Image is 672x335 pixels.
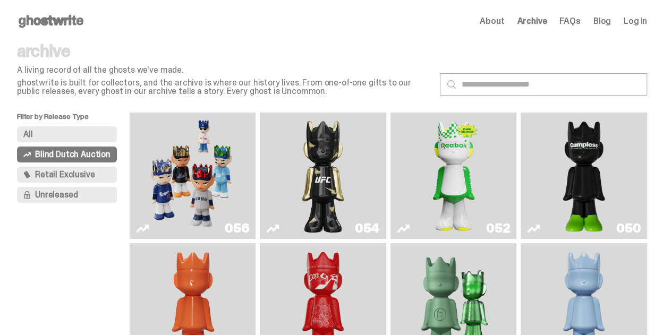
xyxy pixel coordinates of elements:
[23,130,33,139] span: All
[136,117,250,235] a: Game Face (2025)
[17,42,431,59] p: archive
[297,117,348,235] img: Ruby
[146,117,240,235] img: Game Face (2025)
[225,222,249,235] div: 056
[593,17,611,25] a: Blog
[17,126,117,142] button: All
[428,117,479,235] img: Court Victory
[35,170,95,179] span: Retail Exclusive
[17,167,117,183] button: Retail Exclusive
[355,222,380,235] div: 054
[266,117,380,235] a: Ruby
[397,117,511,235] a: Court Victory
[17,66,431,74] p: A living record of all the ghosts we've made.
[17,147,117,162] button: Blind Dutch Auction
[624,17,647,25] a: Log in
[616,222,641,235] div: 050
[480,17,504,25] a: About
[517,17,547,25] a: Archive
[527,117,641,235] a: Campless
[486,222,510,235] div: 052
[17,79,431,96] p: ghostwrite is built for collectors, and the archive is where our history lives. From one-of-one g...
[17,113,130,126] p: Filter by Release Type
[558,117,609,235] img: Campless
[35,150,110,159] span: Blind Dutch Auction
[35,191,78,199] span: Unreleased
[559,17,580,25] a: FAQs
[17,187,117,203] button: Unreleased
